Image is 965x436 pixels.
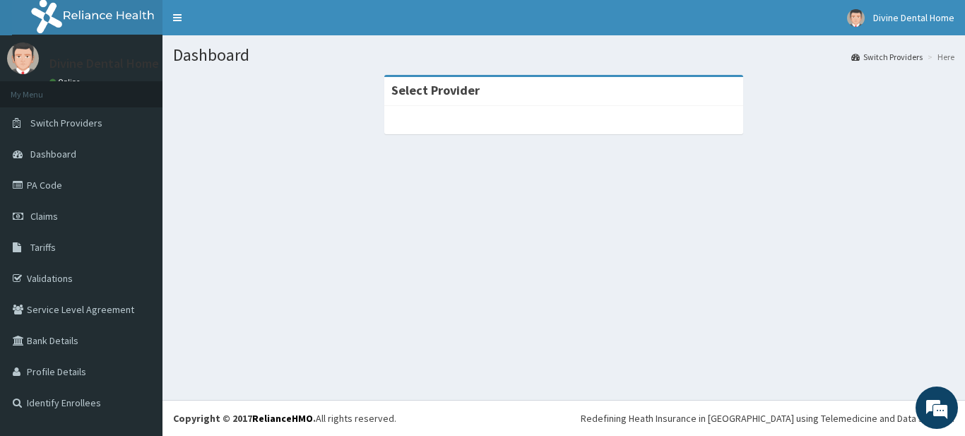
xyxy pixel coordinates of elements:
a: Switch Providers [851,51,923,63]
div: Redefining Heath Insurance in [GEOGRAPHIC_DATA] using Telemedicine and Data Science! [581,411,954,425]
img: User Image [7,42,39,74]
strong: Copyright © 2017 . [173,412,316,425]
strong: Select Provider [391,82,480,98]
a: RelianceHMO [252,412,313,425]
p: Divine Dental Home [49,57,159,70]
h1: Dashboard [173,46,954,64]
span: Switch Providers [30,117,102,129]
span: Tariffs [30,241,56,254]
a: Online [49,77,83,87]
footer: All rights reserved. [162,400,965,436]
img: User Image [847,9,865,27]
span: Divine Dental Home [873,11,954,24]
span: Dashboard [30,148,76,160]
span: Claims [30,210,58,223]
li: Here [924,51,954,63]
